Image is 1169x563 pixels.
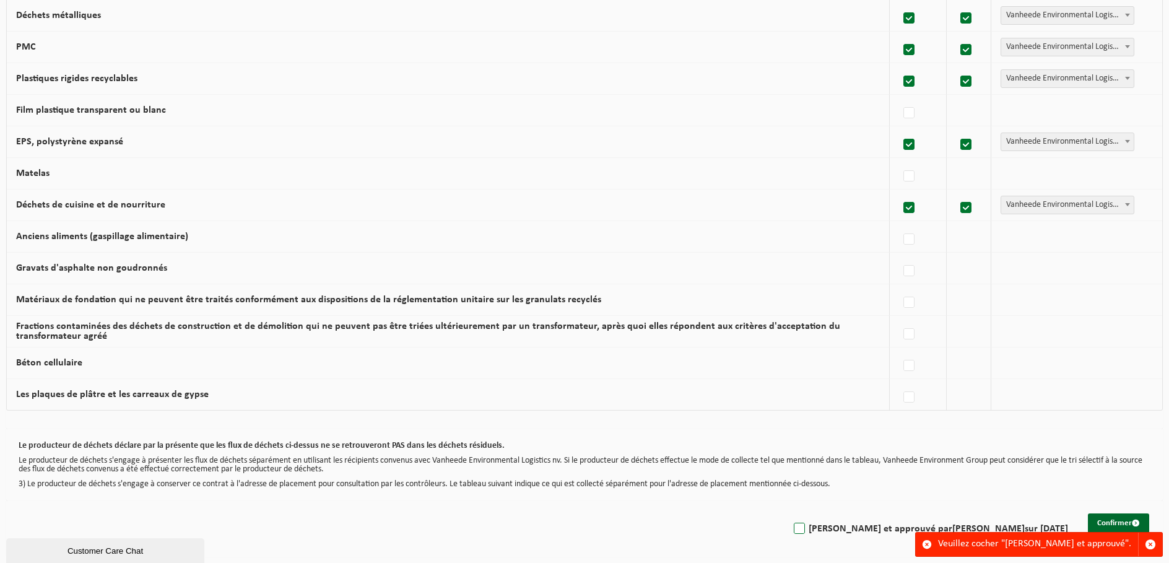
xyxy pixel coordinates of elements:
[1001,133,1134,151] span: Vanheede Environmental Logistics
[16,295,601,305] label: Matériaux de fondation qui ne peuvent être traités conformément aux dispositions de la réglementa...
[16,137,123,147] label: EPS, polystyrène expansé
[16,74,137,84] label: Plastiques rigides recyclables
[938,533,1138,556] div: Veuillez cocher "[PERSON_NAME] et approuvé".
[16,232,188,242] label: Anciens aliments (gaspillage alimentaire)
[16,42,35,52] label: PMC
[19,480,1150,489] p: 3) Le producteur de déchets s'engage à conserver ce contrat à l'adresse de placement pour consult...
[16,390,209,399] label: Les plaques de plâtre et les carreaux de gypse
[16,11,101,20] label: Déchets métalliques
[16,321,840,341] label: Fractions contaminées des déchets de construction et de démolition qui ne peuvent pas être triées...
[1001,70,1134,87] span: Vanheede Environmental Logistics
[791,520,1068,538] label: [PERSON_NAME] et approuvé par sur [DATE]
[1001,7,1134,24] span: Vanheede Environmental Logistics
[16,200,165,210] label: Déchets de cuisine et de nourriture
[1001,133,1134,151] span: Vanheede Environmental Logistics
[16,263,167,273] label: Gravats d'asphalte non goudronnés
[952,524,1025,534] strong: [PERSON_NAME]
[19,456,1150,474] p: Le producteur de déchets s'engage à présenter les flux de déchets séparément en utilisant les réc...
[16,168,50,178] label: Matelas
[1001,38,1134,56] span: Vanheede Environmental Logistics
[1088,513,1149,533] button: Confirmer
[16,358,82,368] label: Béton cellulaire
[1001,6,1134,25] span: Vanheede Environmental Logistics
[16,105,166,115] label: Film plastique transparent ou blanc
[6,536,207,563] iframe: chat widget
[1001,69,1134,88] span: Vanheede Environmental Logistics
[1001,196,1134,214] span: Vanheede Environmental Logistics
[19,441,505,450] b: Le producteur de déchets déclare par la présente que les flux de déchets ci-dessus ne se retrouve...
